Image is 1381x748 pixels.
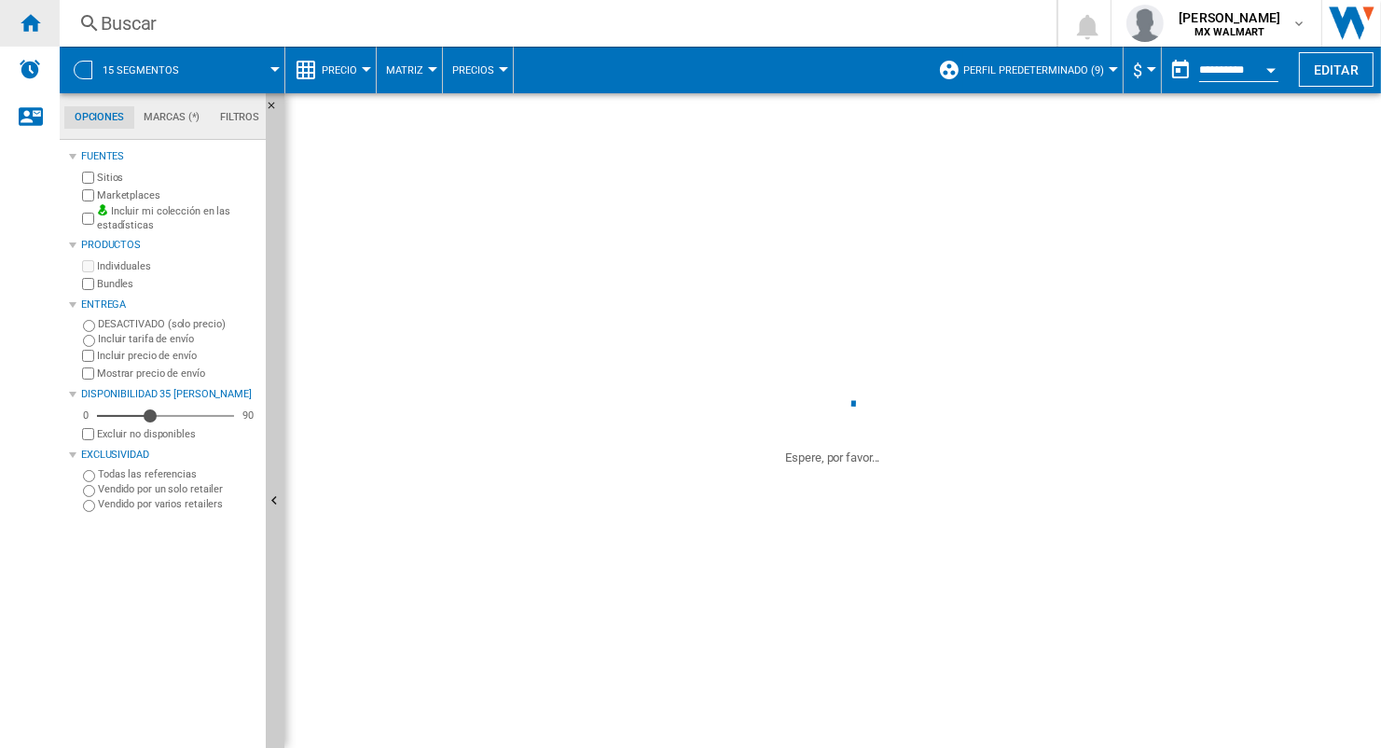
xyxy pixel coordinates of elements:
[81,387,258,402] div: Disponibilidad 35 [PERSON_NAME]
[83,335,95,347] input: Incluir tarifa de envío
[82,189,94,201] input: Marketplaces
[963,64,1104,76] span: Perfil predeterminado (9)
[1299,52,1374,87] button: Editar
[82,367,94,380] input: Mostrar precio de envío
[82,350,94,362] input: Incluir precio de envío
[103,47,198,93] button: 15 segmentos
[83,485,95,497] input: Vendido por un solo retailer
[97,427,258,441] label: Excluir no disponibles
[322,64,357,76] span: Precio
[83,320,95,332] input: DESACTIVADO (solo precio)
[1195,26,1264,38] b: MX WALMART
[101,10,1008,36] div: Buscar
[1126,5,1164,42] img: profile.jpg
[98,482,258,496] label: Vendido por un solo retailer
[452,47,504,93] button: Precios
[97,204,108,215] img: mysite-bg-18x18.png
[1162,51,1199,89] button: md-calendar
[98,467,258,481] label: Todas las referencias
[97,204,258,233] label: Incluir mi colección en las estadísticas
[97,367,258,381] label: Mostrar precio de envío
[266,93,288,127] button: Ocultar
[322,47,366,93] button: Precio
[386,47,433,93] button: Matriz
[386,64,423,76] span: Matriz
[1254,50,1288,84] button: Open calendar
[97,407,234,425] md-slider: Disponibilidad
[1133,47,1152,93] button: $
[97,349,258,363] label: Incluir precio de envío
[69,47,275,93] div: 15 segmentos
[19,58,41,80] img: alerts-logo.svg
[98,317,258,331] label: DESACTIVADO (solo precio)
[81,448,258,463] div: Exclusividad
[82,172,94,184] input: Sitios
[81,149,258,164] div: Fuentes
[97,259,258,273] label: Individuales
[452,64,494,76] span: Precios
[210,106,269,129] md-tab-item: Filtros
[103,64,179,76] span: 15 segmentos
[98,497,258,511] label: Vendido por varios retailers
[938,47,1113,93] div: Perfil predeterminado (9)
[134,106,211,129] md-tab-item: Marcas (*)
[82,260,94,272] input: Individuales
[97,277,258,291] label: Bundles
[295,47,366,93] div: Precio
[97,171,258,185] label: Sitios
[82,207,94,230] input: Incluir mi colección en las estadísticas
[97,188,258,202] label: Marketplaces
[1124,47,1162,93] md-menu: Currency
[83,470,95,482] input: Todas las referencias
[1179,8,1280,27] span: [PERSON_NAME]
[963,47,1113,93] button: Perfil predeterminado (9)
[78,409,93,422] div: 0
[81,298,258,312] div: Entrega
[82,278,94,290] input: Bundles
[81,238,258,253] div: Productos
[785,450,879,464] ng-transclude: Espere, por favor...
[238,409,258,422] div: 90
[64,106,134,129] md-tab-item: Opciones
[83,500,95,512] input: Vendido por varios retailers
[98,332,258,346] label: Incluir tarifa de envío
[82,428,94,440] input: Mostrar precio de envío
[1133,61,1142,80] span: $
